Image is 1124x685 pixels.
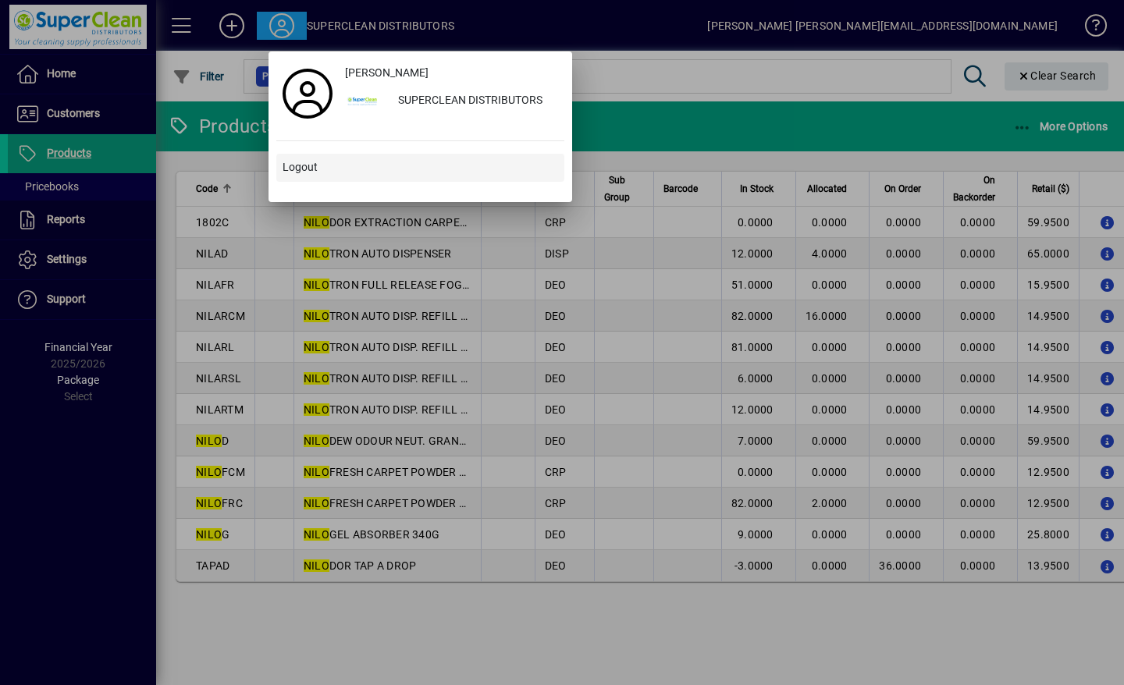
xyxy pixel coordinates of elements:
span: [PERSON_NAME] [345,65,429,81]
a: [PERSON_NAME] [339,59,564,87]
div: SUPERCLEAN DISTRIBUTORS [386,87,564,115]
button: SUPERCLEAN DISTRIBUTORS [339,87,564,115]
button: Logout [276,154,564,182]
span: Logout [283,159,318,176]
a: Profile [276,80,339,108]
